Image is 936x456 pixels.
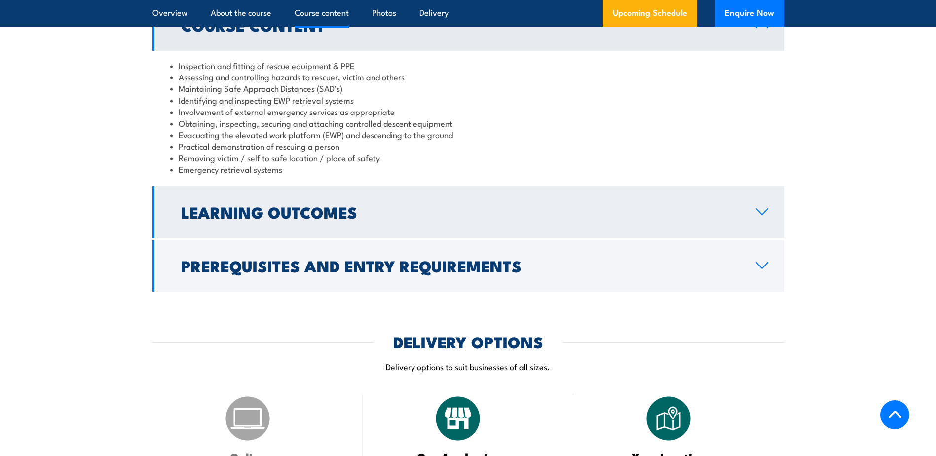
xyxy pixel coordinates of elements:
li: Emergency retrieval systems [170,163,766,175]
li: Obtaining, inspecting, securing and attaching controlled descent equipment [170,117,766,129]
li: Evacuating the elevated work platform (EWP) and descending to the ground [170,129,766,140]
li: Removing victim / self to safe location / place of safety [170,152,766,163]
p: Delivery options to suit businesses of all sizes. [152,361,784,372]
li: Practical demonstration of rescuing a person [170,140,766,152]
li: Identifying and inspecting EWP retrieval systems [170,94,766,106]
li: Inspection and fitting of rescue equipment & PPE [170,60,766,71]
li: Involvement of external emergency services as appropriate [170,106,766,117]
h2: Course Content [181,18,740,32]
a: Prerequisites and Entry Requirements [152,240,784,292]
a: Learning Outcomes [152,186,784,238]
h2: Prerequisites and Entry Requirements [181,259,740,272]
li: Maintaining Safe Approach Distances (SAD’s) [170,82,766,94]
li: Assessing and controlling hazards to rescuer, victim and others [170,71,766,82]
h2: Learning Outcomes [181,205,740,219]
h2: DELIVERY OPTIONS [393,335,543,348]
